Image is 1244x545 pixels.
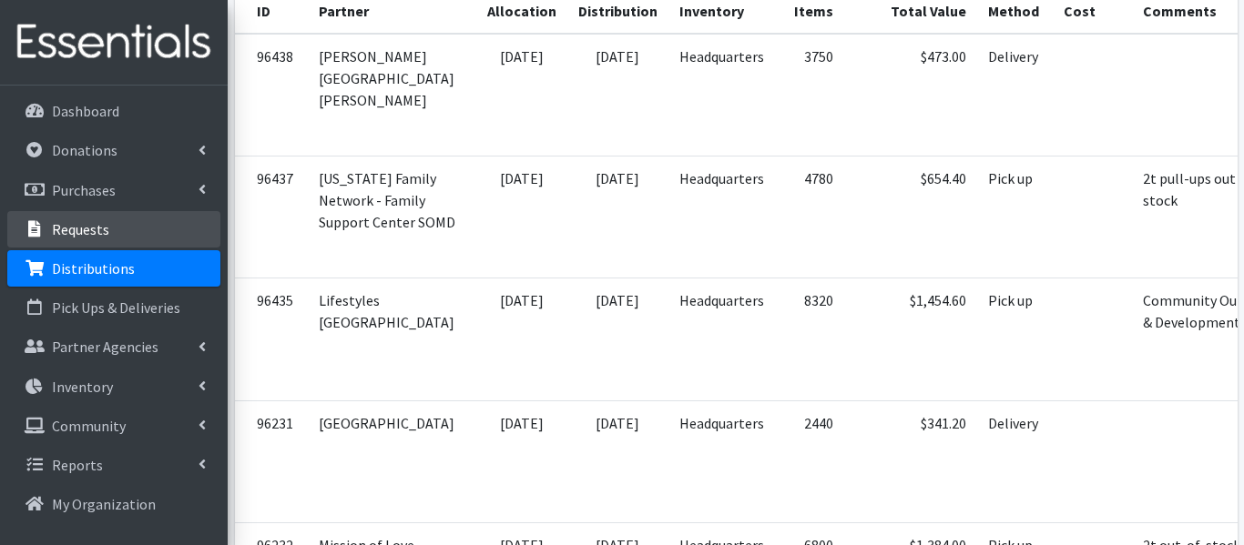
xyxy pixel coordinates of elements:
[476,278,567,400] td: [DATE]
[567,278,668,400] td: [DATE]
[308,34,476,156] td: [PERSON_NAME][GEOGRAPHIC_DATA] [PERSON_NAME]
[52,378,113,396] p: Inventory
[476,34,567,156] td: [DATE]
[7,93,220,129] a: Dashboard
[977,156,1053,278] td: Pick up
[977,400,1053,522] td: Delivery
[235,400,308,522] td: 96231
[52,495,156,513] p: My Organization
[775,278,844,400] td: 8320
[235,34,308,156] td: 96438
[567,156,668,278] td: [DATE]
[52,417,126,435] p: Community
[235,156,308,278] td: 96437
[52,338,158,356] p: Partner Agencies
[844,156,977,278] td: $654.40
[977,34,1053,156] td: Delivery
[668,34,775,156] td: Headquarters
[7,211,220,247] a: Requests
[7,486,220,522] a: My Organization
[7,250,220,287] a: Distributions
[7,172,220,208] a: Purchases
[567,34,668,156] td: [DATE]
[668,278,775,400] td: Headquarters
[775,156,844,278] td: 4780
[235,278,308,400] td: 96435
[775,400,844,522] td: 2440
[7,447,220,483] a: Reports
[52,181,116,199] p: Purchases
[668,400,775,522] td: Headquarters
[668,156,775,278] td: Headquarters
[52,141,117,159] p: Donations
[844,278,977,400] td: $1,454.60
[308,278,476,400] td: Lifestyles [GEOGRAPHIC_DATA]
[476,156,567,278] td: [DATE]
[52,456,103,474] p: Reports
[7,328,220,365] a: Partner Agencies
[7,132,220,168] a: Donations
[7,12,220,73] img: HumanEssentials
[52,220,109,238] p: Requests
[7,368,220,405] a: Inventory
[844,400,977,522] td: $341.20
[567,400,668,522] td: [DATE]
[52,298,180,317] p: Pick Ups & Deliveries
[844,34,977,156] td: $473.00
[7,408,220,444] a: Community
[308,400,476,522] td: [GEOGRAPHIC_DATA]
[775,34,844,156] td: 3750
[52,259,135,278] p: Distributions
[52,102,119,120] p: Dashboard
[7,289,220,326] a: Pick Ups & Deliveries
[308,156,476,278] td: [US_STATE] Family Network - Family Support Center SOMD
[476,400,567,522] td: [DATE]
[977,278,1053,400] td: Pick up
